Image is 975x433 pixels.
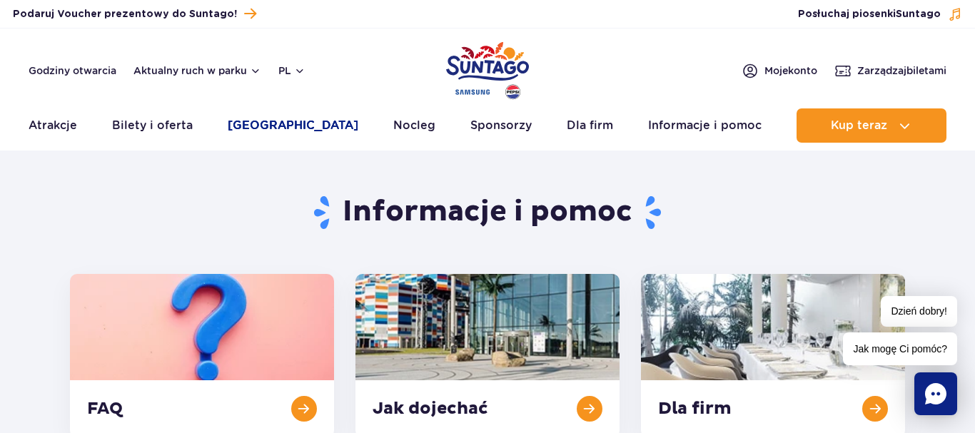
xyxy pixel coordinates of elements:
[798,7,962,21] button: Posłuchaj piosenkiSuntago
[857,63,946,78] span: Zarządzaj biletami
[29,108,77,143] a: Atrakcje
[831,119,887,132] span: Kup teraz
[914,372,957,415] div: Chat
[278,63,305,78] button: pl
[112,108,193,143] a: Bilety i oferta
[764,63,817,78] span: Moje konto
[393,108,435,143] a: Nocleg
[446,36,529,101] a: Park of Poland
[648,108,762,143] a: Informacje i pomoc
[133,65,261,76] button: Aktualny ruch w parku
[881,296,957,327] span: Dzień dobry!
[29,63,116,78] a: Godziny otwarcia
[70,194,906,231] h1: Informacje i pomoc
[567,108,613,143] a: Dla firm
[843,332,957,365] span: Jak mogę Ci pomóc?
[13,7,237,21] span: Podaruj Voucher prezentowy do Suntago!
[797,108,946,143] button: Kup teraz
[896,9,941,19] span: Suntago
[798,7,941,21] span: Posłuchaj piosenki
[13,4,256,24] a: Podaruj Voucher prezentowy do Suntago!
[228,108,358,143] a: [GEOGRAPHIC_DATA]
[742,62,817,79] a: Mojekonto
[470,108,532,143] a: Sponsorzy
[834,62,946,79] a: Zarządzajbiletami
